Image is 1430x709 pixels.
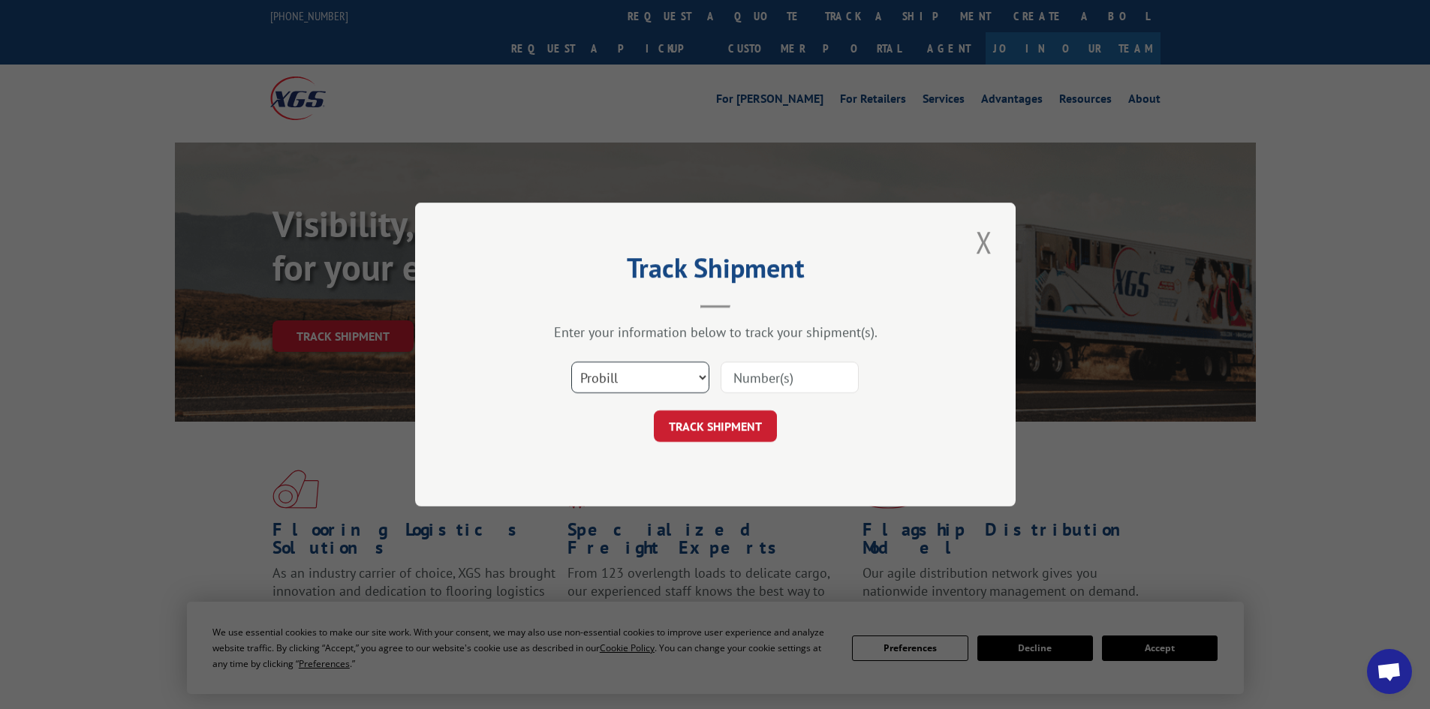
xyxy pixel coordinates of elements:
input: Number(s) [721,362,859,393]
h2: Track Shipment [490,257,941,286]
a: Open chat [1367,649,1412,694]
div: Enter your information below to track your shipment(s). [490,323,941,341]
button: Close modal [971,221,997,263]
button: TRACK SHIPMENT [654,410,777,442]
